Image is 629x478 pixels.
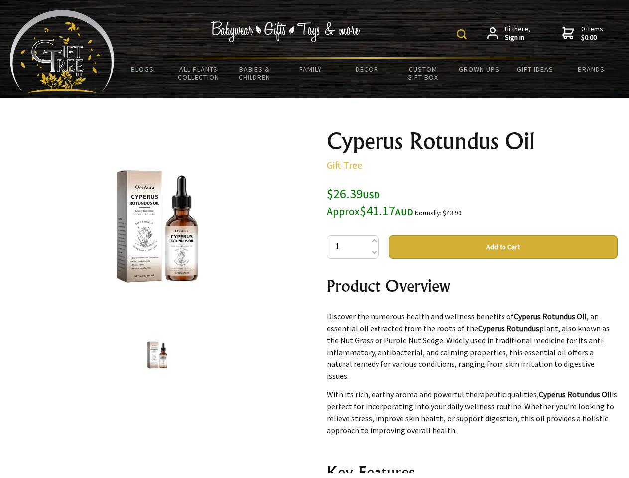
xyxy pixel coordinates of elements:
[327,205,360,218] small: Approx
[327,388,618,436] p: With its rich, earthy aroma and powerful therapeutic qualities, is perfect for incorporating into...
[395,59,451,88] a: Custom Gift Box
[327,185,413,219] span: $26.39 $41.17
[487,25,530,42] a: Hi there,Sign in
[115,59,171,80] a: BLOGS
[478,323,539,333] strong: Cyperus Rotundus
[283,59,339,80] a: Family
[581,24,603,42] span: 0 items
[505,25,530,42] span: Hi there,
[363,189,380,201] span: USD
[539,389,612,399] strong: Cyperus Rotundus Oil
[505,33,530,42] strong: Sign in
[457,29,467,39] img: product search
[339,59,395,80] a: Decor
[581,33,603,42] strong: $0.00
[451,59,507,80] a: Grown Ups
[171,59,227,88] a: All Plants Collection
[507,59,563,80] a: Gift Ideas
[563,59,620,80] a: Brands
[327,129,618,153] h1: Cyperus Rotundus Oil
[389,235,618,259] button: Add to Cart
[10,10,115,93] img: Babyware - Gifts - Toys and more...
[415,209,462,217] small: Normally: $43.99
[514,311,587,321] strong: Cyperus Rotundus Oil
[327,310,618,382] p: Discover the numerous health and wellness benefits of , an essential oil extracted from the roots...
[562,25,603,42] a: 0 items$0.00
[227,59,283,88] a: Babies & Children
[138,336,176,374] img: Cyperus Rotundus Oil
[395,206,413,218] span: AUD
[327,159,362,171] a: Gift Tree
[211,21,361,42] img: Babywear - Gifts - Toys & more
[80,149,235,304] img: Cyperus Rotundus Oil
[327,274,618,298] h2: Product Overview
